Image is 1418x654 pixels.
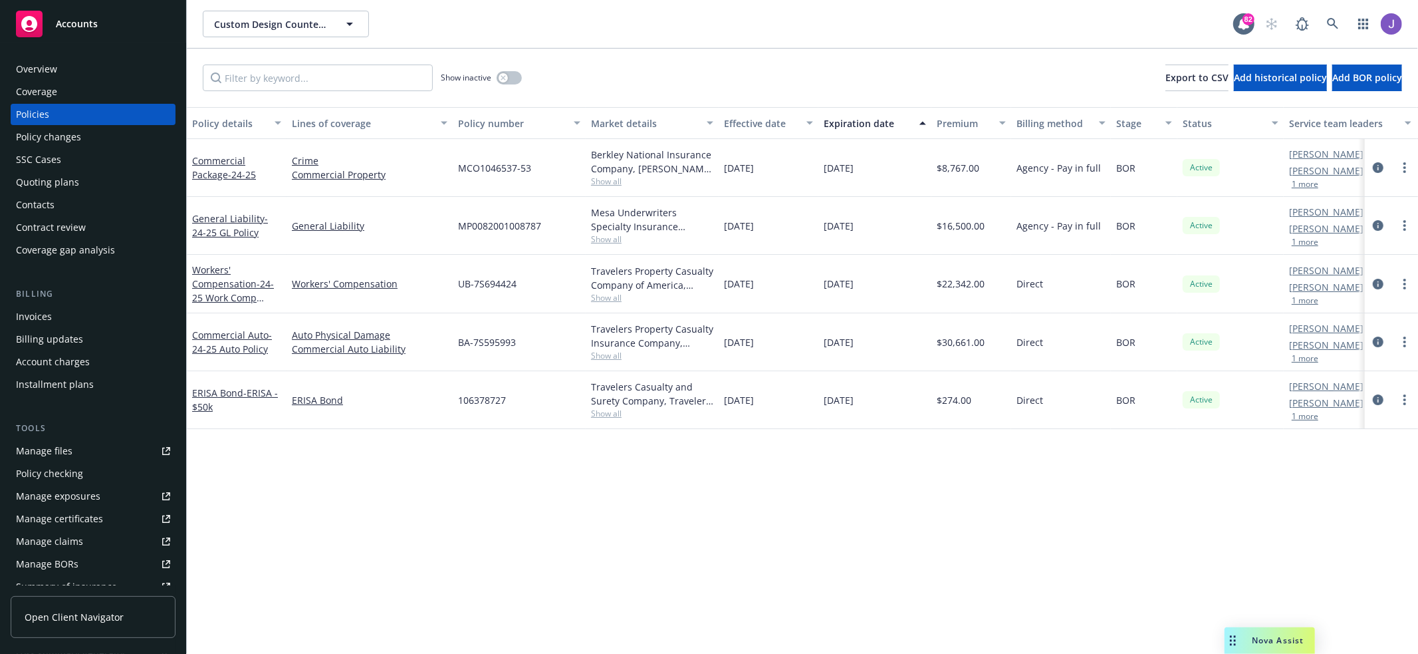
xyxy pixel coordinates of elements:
[1116,393,1135,407] span: BOR
[11,149,176,170] a: SSC Cases
[724,219,754,233] span: [DATE]
[1016,161,1101,175] span: Agency - Pay in full
[591,408,713,419] span: Show all
[292,154,447,168] a: Crime
[1370,392,1386,408] a: circleInformation
[591,234,713,245] span: Show all
[1284,107,1417,139] button: Service team leaders
[1289,164,1363,178] a: [PERSON_NAME]
[11,351,176,373] a: Account charges
[11,306,176,327] a: Invoices
[214,17,329,31] span: Custom Design Countertops
[11,240,176,261] a: Coverage gap analysis
[16,531,83,552] div: Manage claims
[1320,11,1346,37] a: Search
[16,59,57,80] div: Overview
[1116,219,1135,233] span: BOR
[228,168,256,181] span: - 24-25
[1289,205,1363,219] a: [PERSON_NAME]
[16,351,90,373] div: Account charges
[11,217,176,238] a: Contract review
[458,335,516,349] span: BA-7S595993
[1289,11,1316,37] a: Report a Bug
[586,107,719,139] button: Market details
[1016,393,1043,407] span: Direct
[1116,161,1135,175] span: BOR
[192,154,256,181] a: Commercial Package
[1397,276,1413,292] a: more
[458,219,541,233] span: MP0082001008787
[724,393,754,407] span: [DATE]
[824,161,854,175] span: [DATE]
[11,554,176,575] a: Manage BORs
[203,65,433,91] input: Filter by keyword...
[16,104,49,125] div: Policies
[1397,218,1413,234] a: more
[1242,13,1254,25] div: 82
[824,393,854,407] span: [DATE]
[16,306,52,327] div: Invoices
[203,11,369,37] button: Custom Design Countertops
[11,172,176,193] a: Quoting plans
[1188,278,1215,290] span: Active
[1016,219,1101,233] span: Agency - Pay in full
[56,19,98,29] span: Accounts
[458,393,506,407] span: 106378727
[458,277,517,291] span: UB-7S694424
[1116,277,1135,291] span: BOR
[1289,379,1363,393] a: [PERSON_NAME]
[292,168,447,182] a: Commercial Property
[11,463,176,484] a: Policy checking
[1370,160,1386,176] a: circleInformation
[591,350,713,361] span: Show all
[1116,335,1135,349] span: BOR
[11,486,176,507] span: Manage exposures
[591,116,699,130] div: Market details
[192,277,274,318] span: - 24-25 Work Comp Policy
[16,240,115,261] div: Coverage gap analysis
[192,116,267,130] div: Policy details
[1289,280,1363,294] a: [PERSON_NAME]
[724,277,754,291] span: [DATE]
[824,219,854,233] span: [DATE]
[1397,334,1413,350] a: more
[1116,116,1157,130] div: Stage
[187,107,287,139] button: Policy details
[458,161,531,175] span: MCO1046537-53
[11,5,176,43] a: Accounts
[11,531,176,552] a: Manage claims
[192,212,268,239] a: General Liability
[591,176,713,187] span: Show all
[1289,222,1363,236] a: [PERSON_NAME]
[1016,277,1043,291] span: Direct
[16,440,72,462] div: Manage files
[11,422,176,435] div: Tools
[824,116,911,130] div: Expiration date
[11,126,176,148] a: Policy changes
[824,335,854,349] span: [DATE]
[11,194,176,216] a: Contacts
[937,161,979,175] span: $8,767.00
[1332,65,1402,91] button: Add BOR policy
[1188,162,1215,174] span: Active
[1289,321,1363,335] a: [PERSON_NAME]
[292,328,447,342] a: Auto Physical Damage
[1332,71,1402,84] span: Add BOR policy
[824,277,854,291] span: [DATE]
[1165,65,1229,91] button: Export to CSV
[1011,107,1111,139] button: Billing method
[1370,334,1386,350] a: circleInformation
[441,72,491,83] span: Show inactive
[937,116,991,130] div: Premium
[292,393,447,407] a: ERISA Bond
[1289,147,1363,161] a: [PERSON_NAME]
[1188,336,1215,348] span: Active
[724,161,754,175] span: [DATE]
[1289,263,1363,277] a: [PERSON_NAME]
[1234,65,1327,91] button: Add historical policy
[292,277,447,291] a: Workers' Compensation
[724,335,754,349] span: [DATE]
[1292,180,1318,188] button: 1 more
[937,219,985,233] span: $16,500.00
[16,329,83,350] div: Billing updates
